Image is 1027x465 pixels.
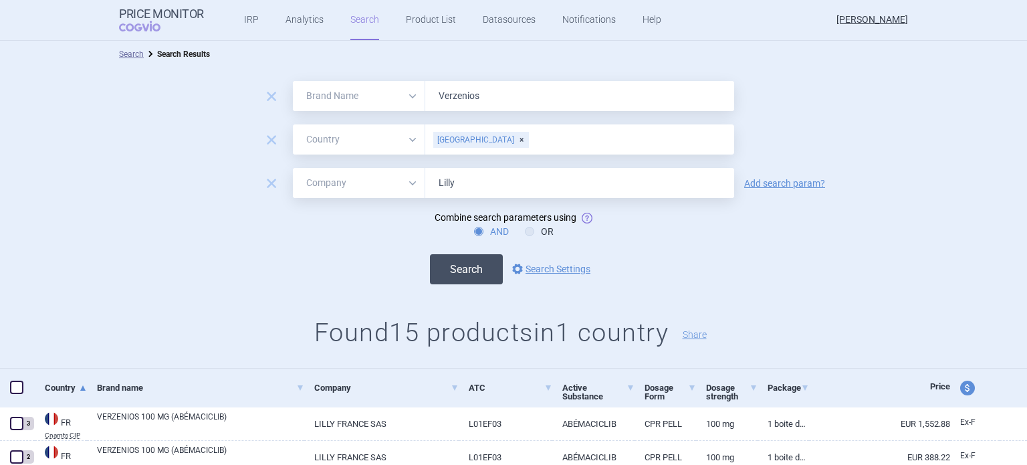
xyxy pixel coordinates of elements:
a: VERZENIOS 100 MG (ABÉMACICLIB) [97,411,304,435]
li: Search Results [144,48,210,61]
a: Search Settings [509,261,590,277]
a: EUR 1,552.88 [809,407,950,440]
a: ATC [469,371,553,404]
div: 3 [22,417,34,430]
a: Dosage strength [706,371,758,413]
a: L01EF03 [459,407,553,440]
button: Share [683,330,707,339]
span: Combine search parameters using [435,212,576,223]
a: Add search param? [744,179,825,188]
span: Ex-factory price [960,417,976,427]
label: AND [474,225,509,238]
a: ABÉMACICLIB [552,407,635,440]
a: Company [314,371,458,404]
abbr: Cnamts CIP — Database of National Insurance Fund for Salaried Worker (code CIP), France. [45,432,87,439]
li: Search [119,48,144,61]
div: [GEOGRAPHIC_DATA] [433,132,529,148]
a: Package [768,371,809,404]
div: 2 [22,450,34,464]
a: LILLY FRANCE SAS [304,407,458,440]
a: Brand name [97,371,304,404]
strong: Price Monitor [119,7,204,21]
img: France [45,446,58,459]
a: CPR PELL [635,407,696,440]
img: France [45,412,58,426]
a: Search [119,50,144,59]
span: Price [930,381,950,391]
span: COGVIO [119,21,179,31]
a: 1 BOITE DE 56, COMPRIMÉS PELLICULÉS [758,407,809,440]
a: Ex-F [950,413,1000,433]
label: OR [525,225,554,238]
strong: Search Results [157,50,210,59]
span: Ex-factory price [960,451,976,460]
a: Dosage Form [645,371,696,413]
a: Price MonitorCOGVIO [119,7,204,33]
a: FRFRCnamts CIP [35,411,87,439]
a: Country [45,371,87,404]
a: Active Substance [562,371,635,413]
button: Search [430,254,503,284]
a: 100 mg [696,407,758,440]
